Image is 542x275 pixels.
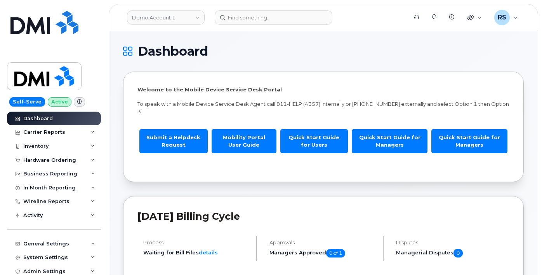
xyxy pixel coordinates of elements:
[139,129,208,153] a: Submit a Helpdesk Request
[326,249,345,257] span: 0 of 1
[280,129,348,153] a: Quick Start Guide for Users
[396,249,510,257] h5: Managerial Disputes
[212,129,276,153] a: Mobility Portal User Guide
[453,249,463,257] span: 0
[137,210,509,222] h2: [DATE] Billing Cycle
[143,249,250,256] li: Waiting for Bill Files
[199,249,218,256] a: details
[137,100,509,115] p: To speak with a Mobile Device Service Desk Agent call 811-HELP (4357) internally or [PHONE_NUMBER...
[269,240,376,245] h4: Approvals
[137,86,509,93] p: Welcome to the Mobile Device Service Desk Portal
[138,46,208,57] span: Dashboard
[269,249,376,257] h5: Managers Approved
[431,129,507,153] a: Quick Start Guide for Managers
[396,240,510,245] h4: Disputes
[352,129,428,153] a: Quick Start Guide for Managers
[143,240,250,245] h4: Process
